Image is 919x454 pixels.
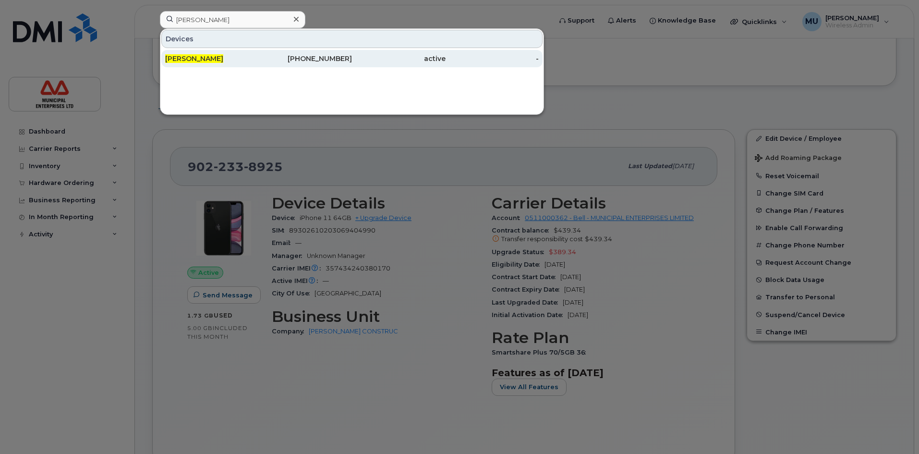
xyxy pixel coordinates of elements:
[161,30,543,48] div: Devices
[446,54,539,63] div: -
[259,54,352,63] div: [PHONE_NUMBER]
[160,11,305,28] input: Find something...
[165,54,223,63] span: [PERSON_NAME]
[352,54,446,63] div: active
[161,50,543,67] a: [PERSON_NAME][PHONE_NUMBER]active-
